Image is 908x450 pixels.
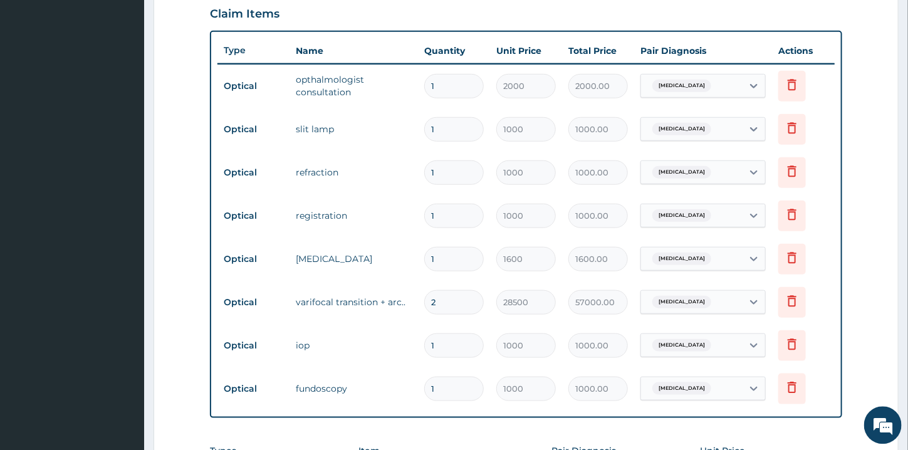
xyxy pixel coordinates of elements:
td: Optical [217,333,290,357]
td: registration [290,202,418,228]
span: [MEDICAL_DATA] [652,122,711,135]
td: refraction [290,159,418,184]
th: Quantity [418,38,490,63]
span: [MEDICAL_DATA] [652,338,711,351]
td: Optical [217,74,290,97]
td: varifocal transition + arc.. [290,289,418,314]
textarea: Type your message and hit 'Enter' [6,309,239,353]
td: Optical [217,204,290,227]
div: Chat with us now [65,70,211,86]
div: Minimize live chat window [206,6,236,36]
span: [MEDICAL_DATA] [652,252,711,264]
td: slit lamp [290,116,418,141]
th: Pair Diagnosis [634,38,772,63]
td: Optical [217,377,290,400]
td: Optical [217,247,290,270]
td: opthalmologist consultation [290,66,418,104]
td: fundoscopy [290,375,418,400]
td: [MEDICAL_DATA] [290,246,418,271]
td: Optical [217,290,290,313]
th: Type [217,38,290,61]
span: We're online! [73,141,173,268]
h3: Claim Items [210,7,279,21]
td: Optical [217,117,290,140]
span: [MEDICAL_DATA] [652,209,711,221]
td: Optical [217,160,290,184]
span: [MEDICAL_DATA] [652,165,711,178]
td: iop [290,332,418,357]
th: Total Price [562,38,634,63]
span: [MEDICAL_DATA] [652,295,711,308]
th: Actions [772,38,835,63]
th: Name [290,38,418,63]
span: [MEDICAL_DATA] [652,382,711,394]
img: d_794563401_company_1708531726252_794563401 [23,63,51,94]
span: [MEDICAL_DATA] [652,79,711,92]
th: Unit Price [490,38,562,63]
